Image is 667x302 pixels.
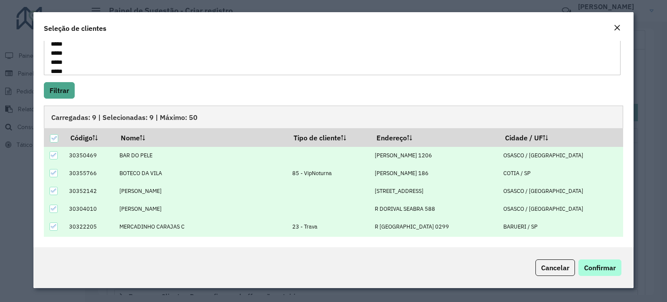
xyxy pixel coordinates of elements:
button: Filtrar [44,82,75,99]
td: R DORIVAL SEABRA 588 [370,200,499,218]
div: Carregadas: 9 | Selecionadas: 9 | Máximo: 50 [44,106,623,128]
td: 23 - Trava [288,218,370,236]
span: Cancelar [541,263,569,272]
td: 5 - Noturna [288,236,370,253]
button: Confirmar [578,259,621,276]
td: BAR DO PELE [115,147,288,165]
td: MERCADINHO CARAJAS C [115,218,288,236]
td: PASTEKO PASTELARIA R [115,236,288,253]
button: Cancelar [535,259,575,276]
td: 30352142 [64,182,115,200]
td: BARUERI / SP [499,218,623,236]
td: BOTECO DA VILA [115,164,288,182]
button: Close [611,23,623,34]
td: R [PERSON_NAME] 14 [370,236,499,253]
th: Código [64,128,115,146]
span: Confirmar [584,263,616,272]
td: 85 - VipNoturna [288,164,370,182]
th: Cidade / UF [499,128,623,146]
h4: Seleção de clientes [44,23,106,33]
th: Endereço [370,128,499,146]
td: 30350469 [64,147,115,165]
td: [PERSON_NAME] [115,200,288,218]
td: OSASCO / [GEOGRAPHIC_DATA] [499,147,623,165]
th: Nome [115,128,288,146]
td: OSASCO / [GEOGRAPHIC_DATA] [499,200,623,218]
td: COTIA / SP [499,164,623,182]
td: 30322205 [64,218,115,236]
em: Fechar [614,24,621,31]
td: OSASCO / [GEOGRAPHIC_DATA] [499,182,623,200]
td: [PERSON_NAME] [115,182,288,200]
td: SAO PAULO / [GEOGRAPHIC_DATA] [499,236,623,253]
td: 30337727 [64,236,115,253]
td: [PERSON_NAME] 1206 [370,147,499,165]
th: Tipo de cliente [288,128,370,146]
td: 30304010 [64,200,115,218]
td: R [GEOGRAPHIC_DATA] 0299 [370,218,499,236]
td: [STREET_ADDRESS] [370,182,499,200]
td: 30355766 [64,164,115,182]
td: [PERSON_NAME] 186 [370,164,499,182]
